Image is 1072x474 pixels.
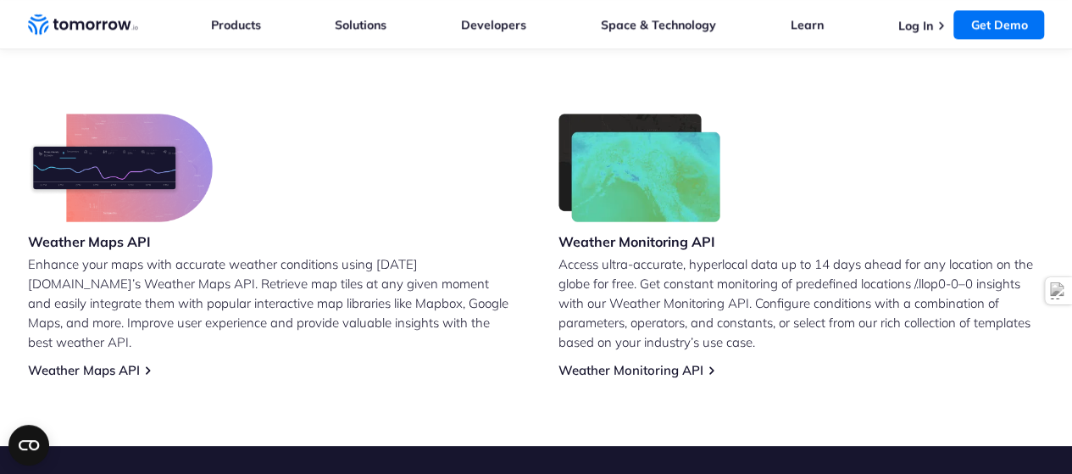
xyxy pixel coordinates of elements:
[28,12,138,37] a: Home link
[28,254,514,352] p: Enhance your maps with accurate weather conditions using [DATE][DOMAIN_NAME]’s Weather Maps API. ...
[558,254,1045,352] p: Access ultra-accurate, hyperlocal data up to 14 days ahead for any location on the globe for free...
[791,17,824,32] a: Learn
[953,10,1044,39] a: Get Demo
[28,362,140,378] a: Weather Maps API
[558,232,721,251] h3: Weather Monitoring API
[211,17,261,32] a: Products
[461,17,526,32] a: Developers
[897,18,932,33] a: Log In
[8,425,49,466] button: Open CMP widget
[601,17,716,32] a: Space & Technology
[28,232,213,251] h3: Weather Maps API
[335,17,386,32] a: Solutions
[558,362,703,378] a: Weather Monitoring API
